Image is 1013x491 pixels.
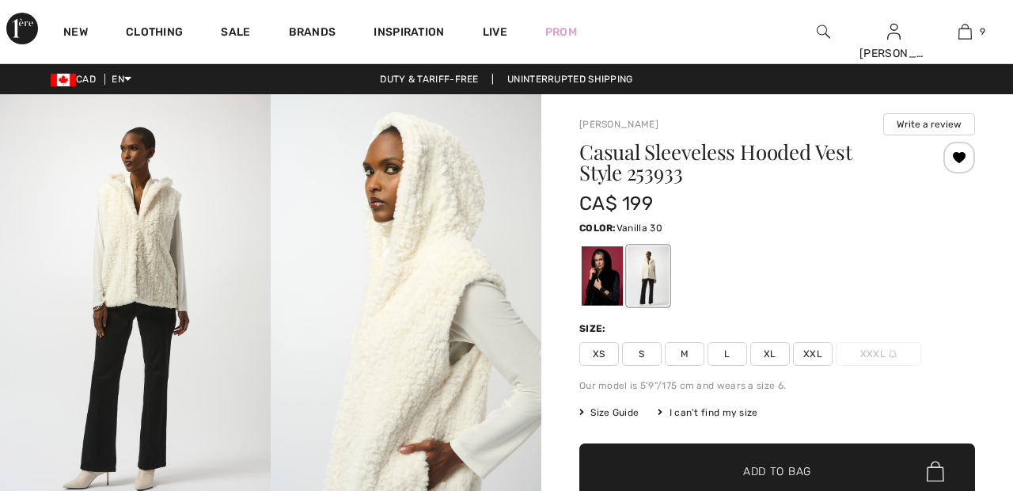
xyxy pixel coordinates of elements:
div: Our model is 5'9"/175 cm and wears a size 6. [579,379,975,393]
a: Sign In [887,24,901,39]
img: 1ère Avenue [6,13,38,44]
a: Live [483,24,507,40]
span: XXL [793,342,833,366]
span: EN [112,74,131,85]
span: CAD [51,74,102,85]
span: Inspiration [374,25,444,42]
a: New [63,25,88,42]
div: Size: [579,322,609,336]
div: I can't find my size [658,405,757,420]
img: Bag.svg [927,461,944,481]
a: 9 [930,22,1000,41]
a: Brands [289,25,336,42]
img: Canadian Dollar [51,74,76,86]
button: Write a review [883,113,975,135]
span: M [665,342,704,366]
span: L [708,342,747,366]
a: Prom [545,24,577,40]
span: Vanilla 30 [617,223,662,234]
div: Vanilla 30 [628,246,669,306]
a: Clothing [126,25,183,42]
a: [PERSON_NAME] [579,119,658,130]
img: ring-m.svg [889,350,897,358]
span: 9 [980,25,985,39]
span: XS [579,342,619,366]
img: search the website [817,22,830,41]
div: Black [582,246,623,306]
span: CA$ 199 [579,192,653,215]
span: XL [750,342,790,366]
span: XXXL [836,342,921,366]
img: My Info [887,22,901,41]
h1: Casual Sleeveless Hooded Vest Style 253933 [579,142,909,183]
span: Color: [579,223,617,234]
span: S [622,342,662,366]
img: My Bag [958,22,972,41]
a: Sale [221,25,250,42]
span: Add to Bag [743,463,811,480]
div: [PERSON_NAME] [859,45,929,62]
span: Size Guide [579,405,639,420]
